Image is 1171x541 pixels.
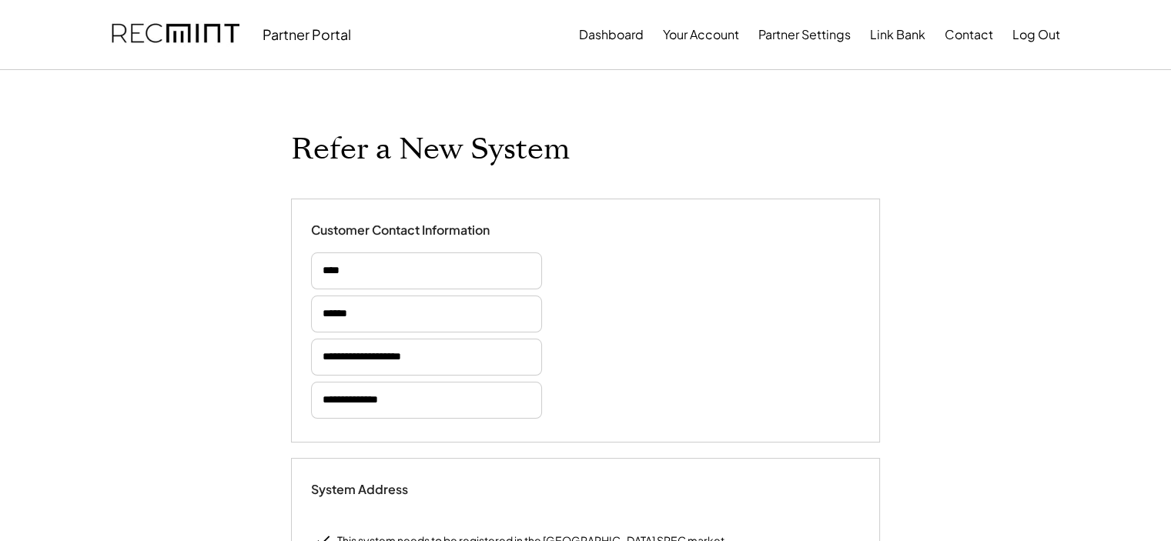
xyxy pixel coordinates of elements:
[263,25,351,43] div: Partner Portal
[758,19,851,50] button: Partner Settings
[1012,19,1060,50] button: Log Out
[112,8,239,61] img: recmint-logotype%403x.png
[311,222,490,239] div: Customer Contact Information
[870,19,925,50] button: Link Bank
[945,19,993,50] button: Contact
[311,482,465,498] div: System Address
[579,19,644,50] button: Dashboard
[663,19,739,50] button: Your Account
[291,132,570,168] h1: Refer a New System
